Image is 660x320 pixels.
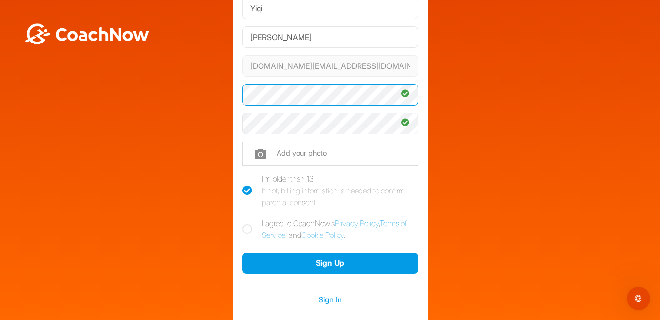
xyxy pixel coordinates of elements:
input: Email [242,55,418,77]
a: Sign In [242,293,418,306]
div: If not, billing information is needed to confirm parental consent. [262,185,418,208]
img: BwLJSsUCoWCh5upNqxVrqldRgqLPVwmV24tXu5FoVAoFEpwwqQ3VIfuoInZCoVCoTD4vwADAC3ZFMkVEQFDAAAAAElFTkSuQmCC [23,23,150,44]
input: Last Name [242,26,418,48]
a: Cookie Policy [301,230,344,240]
iframe: Intercom live chat [627,287,650,310]
label: I agree to CoachNow's , , and . [242,217,418,241]
a: Privacy Policy [335,218,379,228]
button: Sign Up [242,253,418,274]
a: Terms of Service [262,218,407,240]
div: I'm older than 13 [262,173,418,208]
